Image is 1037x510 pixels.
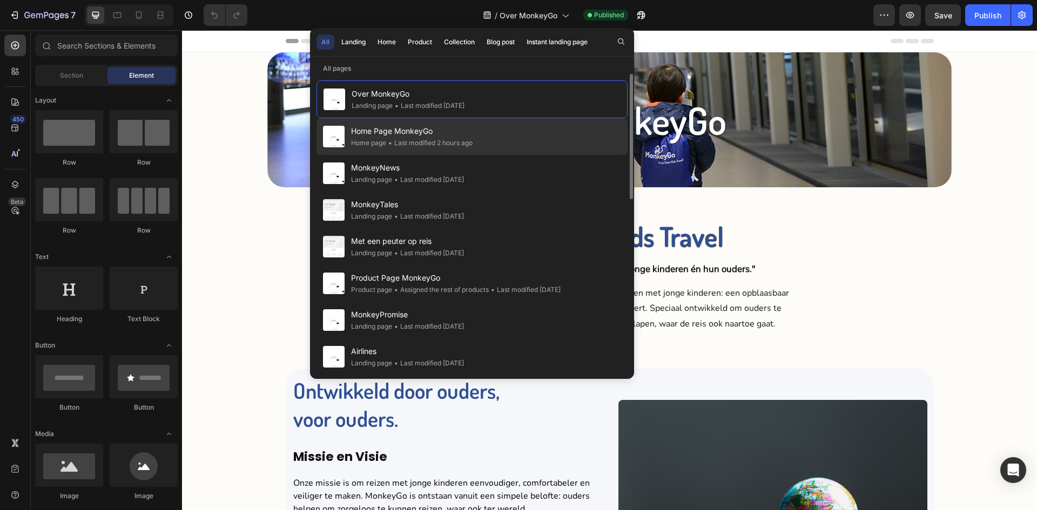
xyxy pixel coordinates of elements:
div: Row [35,158,103,167]
span: • [394,175,398,183]
div: Assigned the rest of products [392,284,489,295]
div: Product [408,37,432,47]
div: Home [378,37,396,47]
div: Blog post [487,37,515,47]
span: Home Page MonkeyGo [351,125,473,138]
span: • [394,285,398,294]
button: 7 [4,4,80,26]
span: Over MonkeyGo [500,10,557,21]
div: Publish [974,10,1001,21]
p: ''Wij maken vliegen comfortabeler voor jonge kinderen én hun ouders." [221,231,634,248]
p: All pages [310,63,634,74]
span: Met een peuter op reis [351,235,464,248]
span: Airlines [351,345,464,358]
div: All [321,37,329,47]
button: All [317,35,334,50]
p: 7 [71,9,76,22]
div: Last modified [DATE] [392,211,464,222]
div: Instant landing page [527,37,588,47]
span: Media [35,429,54,439]
div: Undo/Redo [204,4,247,26]
button: Collection [439,35,480,50]
div: Last modified [DATE] [489,284,561,295]
span: / [495,10,497,21]
span: • [394,322,398,330]
button: Landing [336,35,371,50]
span: Toggle open [160,92,178,109]
span: MonkeyNews [351,161,464,174]
div: Row [35,226,103,235]
button: Home [373,35,401,50]
div: Last modified [DATE] [392,174,464,185]
h2: Ontwikkeld door ouders, voor ouders. [110,345,419,403]
div: Beta [8,198,26,206]
span: Onze missie is om reizen met jonge kinderen eenvoudiger, comfortabeler en veiliger te maken. Monk... [111,447,408,485]
iframe: Design area [182,30,1037,510]
div: Landing page [352,100,393,111]
button: Blog post [482,35,520,50]
div: Last modified [DATE] [393,100,464,111]
div: 450 [10,115,26,124]
div: Image [110,491,178,501]
div: Last modified [DATE] [392,248,464,259]
div: Image [35,491,103,501]
span: Toggle open [160,425,178,443]
span: Element [129,71,154,80]
button: Product [403,35,437,50]
div: Landing page [351,248,392,259]
div: Last modified [DATE] [392,358,464,369]
span: Toggle open [160,337,178,354]
div: Text Block [110,314,178,324]
div: Collection [444,37,475,47]
div: Row [110,158,178,167]
div: Landing page [351,321,392,332]
input: Search Sections & Elements [35,35,178,56]
span: • [394,359,398,367]
div: Landing page [351,358,392,369]
span: Section [60,71,83,80]
div: Last modified [DATE] [392,321,464,332]
span: Toggle open [160,248,178,266]
div: Last modified 2 hours ago [386,138,473,148]
span: • [394,249,398,257]
div: Row [110,226,178,235]
span: MonkeyPromise [351,308,464,321]
h2: First Class Kids Travel [220,187,635,225]
div: Heading [35,314,103,324]
span: • [491,285,495,294]
button: Publish [965,4,1011,26]
button: Instant landing page [522,35,592,50]
h2: Missie en Visie [110,416,419,437]
span: • [395,101,399,110]
span: Button [35,341,55,350]
span: • [394,212,398,220]
span: • [388,139,392,147]
span: Text [35,252,49,262]
button: Save [925,4,961,26]
span: MonkeyTales [351,198,464,211]
span: Layout [35,96,56,105]
span: Published [594,10,624,20]
span: Over MonkeyGo [352,87,464,100]
div: Home page [351,138,386,148]
div: Landing page [351,211,392,222]
div: Button [110,403,178,412]
div: Open Intercom Messenger [1000,457,1026,483]
span: Product Page MonkeyGo [351,271,561,284]
div: Landing page [351,174,392,185]
div: Button [35,403,103,412]
div: Product page [351,284,392,295]
span: Save [934,11,952,20]
p: MonkeyGo biedt een innovatieve oplossing voor reizen met jonge kinderen: een opblaasbaar kinderst... [242,255,613,302]
div: Landing [341,37,366,47]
